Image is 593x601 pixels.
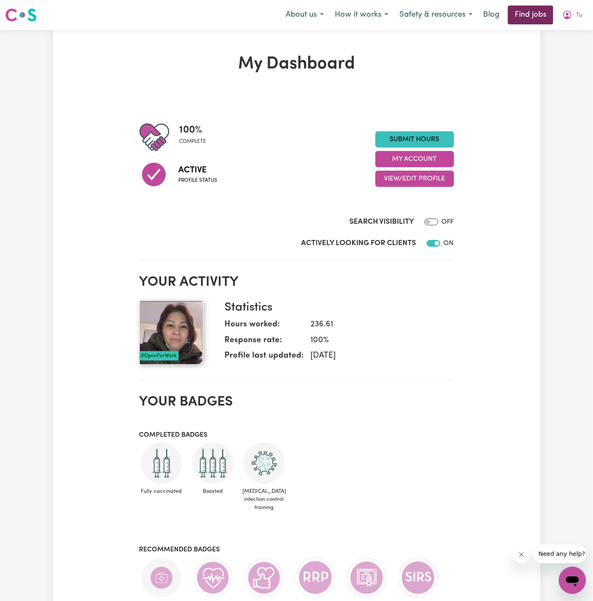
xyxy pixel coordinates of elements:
h1: My Dashboard [139,54,454,74]
span: OFF [442,219,454,225]
dt: Hours worked: [225,319,304,335]
h3: Completed badges [139,431,454,439]
img: Care and support worker has completed CPR Certification [192,557,233,598]
img: CS Academy: Aged Care Quality Standards & Code of Conduct course completed [346,557,387,598]
label: Actively Looking for Clients [301,238,416,249]
button: About us [280,6,329,24]
a: Find jobs [508,6,553,24]
button: Safety & resources [394,6,478,24]
span: Boosted [191,484,235,499]
img: Care and support worker has received 2 doses of COVID-19 vaccine [141,443,182,484]
span: ON [444,240,454,247]
img: Care and support worker has completed First Aid Certification [141,557,182,598]
span: [MEDICAL_DATA] infection control training [242,484,286,515]
img: CS Academy: Serious Incident Reporting Scheme course completed [398,557,439,598]
a: Blog [478,6,504,24]
h3: Recommended badges [139,546,454,554]
img: CS Academy: COVID-19 Infection Control Training course completed [244,443,285,484]
a: Careseekers logo [5,5,37,25]
img: CS Academy: Regulated Restrictive Practices course completed [295,557,336,598]
img: Careseekers logo [5,7,37,23]
button: My Account [375,151,454,167]
h2: Your badges [139,394,454,410]
label: Search Visibility [350,216,414,228]
button: My Account [557,6,588,24]
span: Active [179,164,218,177]
a: Submit Hours [375,131,454,148]
dd: [DATE] [304,350,447,362]
div: #OpenForWork [139,351,179,361]
iframe: Button to launch messaging window [559,567,586,594]
span: complete [180,138,207,145]
span: Tu [576,11,582,20]
img: Your profile picture [139,301,204,365]
span: Fully vaccinated [139,484,184,499]
h2: Your activity [139,274,454,290]
dt: Profile last updated: [225,350,304,366]
dd: 100 % [304,335,447,347]
h3: Statistics [225,301,447,315]
button: View/Edit Profile [375,171,454,187]
dt: Response rate: [225,335,304,350]
button: How it works [329,6,394,24]
img: Care and support worker has received booster dose of COVID-19 vaccination [192,443,233,484]
span: Profile status [179,177,218,184]
dd: 236.61 [304,319,447,331]
iframe: Message from company [534,545,586,563]
iframe: Close message [513,546,530,563]
img: Care worker is recommended by Careseekers [244,557,285,598]
div: Profile completeness: 100% [180,122,213,152]
span: 100 % [180,122,207,138]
